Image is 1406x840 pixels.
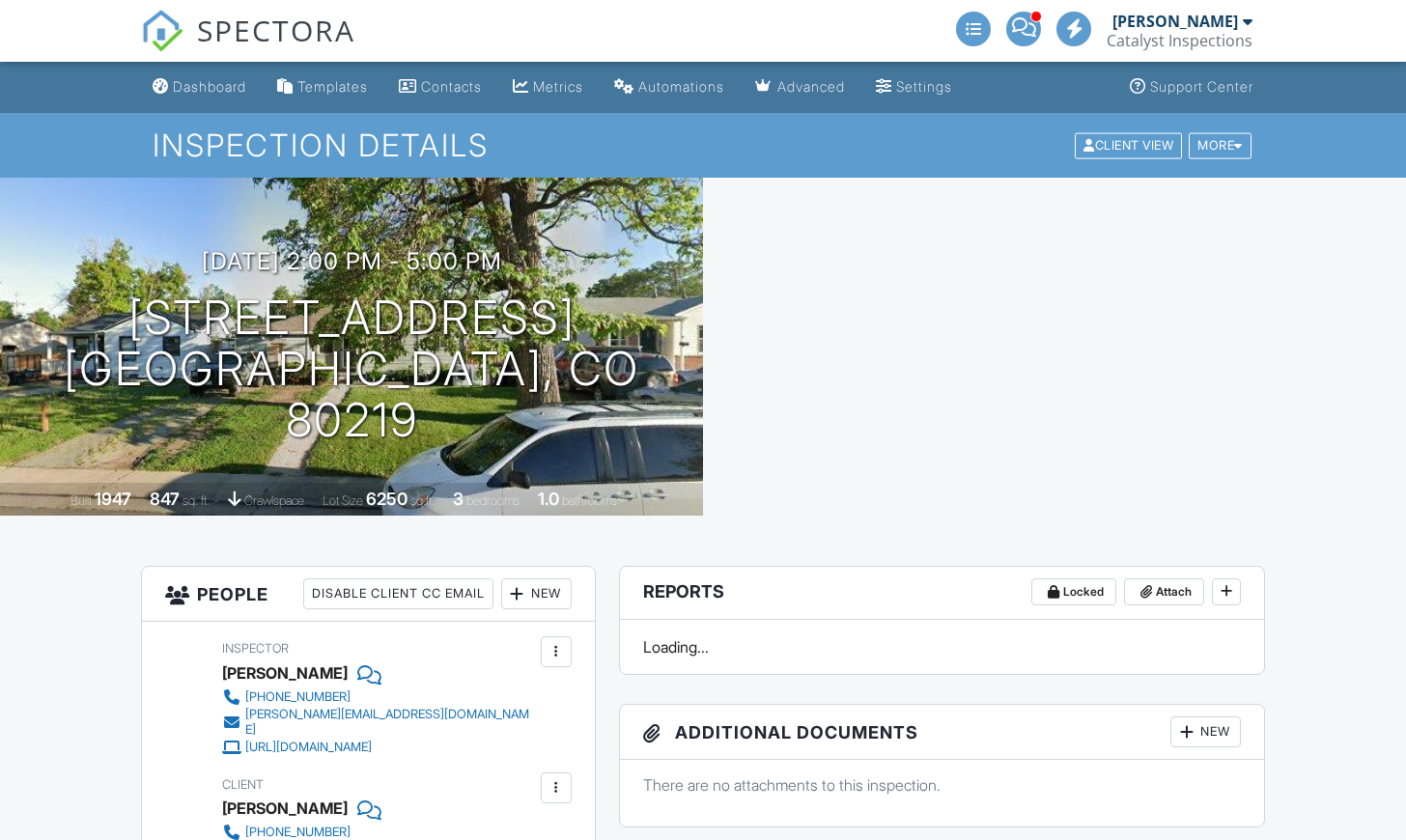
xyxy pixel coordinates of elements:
[197,10,355,50] span: SPECTORA
[638,78,724,95] div: Automations
[391,70,490,105] a: Contacts
[421,78,482,95] div: Contacts
[245,740,372,755] div: [URL][DOMAIN_NAME]
[643,774,1241,796] p: There are no attachments to this inspection.
[153,128,1252,162] h1: Inspection Details
[1170,716,1241,747] div: New
[868,70,960,105] a: Settings
[747,70,853,105] a: Advanced
[95,489,131,509] div: 1947
[297,78,368,95] div: Templates
[222,641,289,656] span: Inspector
[323,493,363,508] span: Lot Size
[1075,132,1182,158] div: Client View
[222,777,264,792] span: Client
[896,78,952,95] div: Settings
[150,489,180,509] div: 847
[1073,137,1187,152] a: Client View
[606,70,732,105] a: Automations (Advanced)
[222,794,348,823] div: [PERSON_NAME]
[245,689,351,705] div: [PHONE_NUMBER]
[173,78,246,95] div: Dashboard
[70,493,92,508] span: Built
[1112,12,1238,31] div: [PERSON_NAME]
[466,493,520,508] span: bedrooms
[410,493,435,508] span: sq.ft.
[222,707,536,738] a: [PERSON_NAME][EMAIL_ADDRESS][DOMAIN_NAME]
[31,293,672,445] h1: [STREET_ADDRESS] [GEOGRAPHIC_DATA], CO 80219
[141,10,183,52] img: The Best Home Inspection Software - Spectora
[533,78,583,95] div: Metrics
[245,707,536,738] div: [PERSON_NAME][EMAIL_ADDRESS][DOMAIN_NAME]
[1107,31,1252,50] div: Catalyst Inspections
[562,493,617,508] span: bathrooms
[202,248,502,274] h3: [DATE] 2:00 pm - 5:00 pm
[142,567,595,622] h3: People
[505,70,591,105] a: Metrics
[222,738,536,757] a: [URL][DOMAIN_NAME]
[183,493,210,508] span: sq. ft.
[538,489,559,509] div: 1.0
[303,578,493,609] div: Disable Client CC Email
[366,489,408,509] div: 6250
[1150,78,1253,95] div: Support Center
[141,26,355,67] a: SPECTORA
[245,825,351,840] div: [PHONE_NUMBER]
[1122,70,1261,105] a: Support Center
[501,578,572,609] div: New
[777,78,845,95] div: Advanced
[1189,132,1251,158] div: More
[269,70,376,105] a: Templates
[222,658,348,687] div: [PERSON_NAME]
[244,493,304,508] span: crawlspace
[145,70,254,105] a: Dashboard
[620,705,1264,760] h3: Additional Documents
[453,489,464,509] div: 3
[222,687,536,707] a: [PHONE_NUMBER]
